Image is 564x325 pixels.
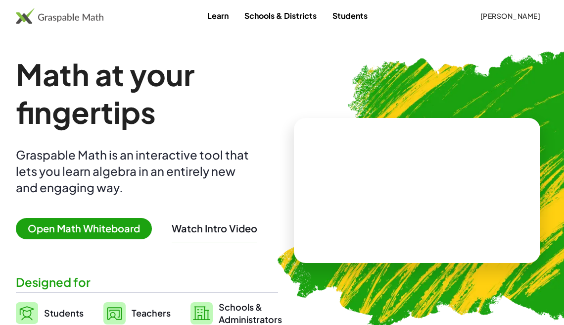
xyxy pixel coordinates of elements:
[16,274,278,290] div: Designed for
[190,302,213,325] img: svg%3e
[236,6,325,25] a: Schools & Districts
[325,6,376,25] a: Students
[16,218,152,239] span: Open Math Whiteboard
[103,302,126,325] img: svg%3e
[172,222,257,235] button: Watch Intro Video
[472,7,548,25] button: [PERSON_NAME]
[16,224,160,234] a: Open Math Whiteboard
[16,55,278,131] h1: Math at your fingertips
[199,6,236,25] a: Learn
[343,154,491,228] video: What is this? This is dynamic math notation. Dynamic math notation plays a central role in how Gr...
[16,147,253,196] div: Graspable Math is an interactive tool that lets you learn algebra in an entirely new and engaging...
[44,307,84,319] span: Students
[16,302,38,324] img: svg%3e
[132,307,171,319] span: Teachers
[480,11,540,20] span: [PERSON_NAME]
